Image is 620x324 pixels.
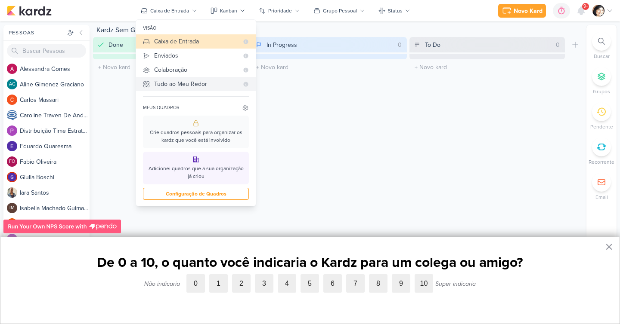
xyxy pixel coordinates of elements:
div: Caixa de Entrada [154,37,239,46]
div: visão [136,22,256,34]
div: F a b i o O l i v e i r a [20,157,90,166]
div: meus quadros [143,104,179,111]
img: Carlos Massari [7,95,17,105]
div: E d u a r d o Q u a r e s m a [20,142,90,151]
img: Alessandra Gomes [7,64,17,74]
label: 0 [186,274,205,293]
div: Novo Kard [514,6,542,15]
div: Adicionei quadros que a sua organização já criou [148,165,244,182]
div: Super indicaria [435,280,476,287]
img: Caroline Traven De Andrade [7,110,17,120]
li: Ctrl + F [586,32,617,60]
div: Não indicaria [144,280,180,287]
div: Kardz Sem Grupo: [93,25,583,37]
div: Pessoas [7,29,65,37]
p: Buscar [594,52,610,60]
div: I s a b e l l a M a c h a d o G u i m a r ã e s [20,204,90,213]
p: FO [9,159,15,164]
p: IM [9,206,15,211]
img: Distribuição Time Estratégico [7,125,17,136]
input: + Novo kard [95,61,247,73]
button: Fechar [605,240,613,254]
div: A l i n e G i m e n e z G r a c i a n o [20,80,90,89]
label: 2 [232,274,251,293]
h2: De 0 a 10, o quanto você indicaria o Kardz para um colega ou amigo? [18,254,602,271]
p: Recorrente [589,158,614,166]
label: 3 [255,274,273,293]
div: I a r a S a n t o s [20,188,90,197]
div: D i s t r i b u i ç ã o T i m e E s t r a t é g i c o [20,126,90,135]
label: 9 [392,274,410,293]
span: 9+ [583,3,588,10]
img: kardz.app [7,6,52,16]
label: 10 [415,274,433,293]
input: Buscar Pessoas [7,44,86,58]
div: Crie quadros pessoais para organizar os kardz que você está involvido [148,128,244,146]
p: Email [595,193,608,201]
div: G i u l i a B o s c h i [20,173,90,182]
div: Aline Gimenez Graciano [7,79,17,89]
div: Tudo ao Meu Redor [154,79,239,89]
input: + Novo kard [411,61,563,73]
div: C a r o l i n e T r a v e n D e A n d r a d e [20,111,90,120]
div: Colaboração [154,65,239,74]
button: Configuração de Quadros [143,188,249,200]
label: 1 [209,274,228,293]
label: 4 [278,274,296,293]
img: Iara Santos [7,187,17,198]
label: 7 [346,274,365,293]
input: + Novo kard [253,61,405,73]
div: C a r l o s M a s s a r i [20,95,90,104]
div: Fabio Oliveira [7,156,17,167]
p: Pendente [590,123,613,131]
img: Giulia Boschi [7,172,17,182]
div: Isabella Machado Guimarães [7,203,17,213]
p: Grupos [593,88,610,95]
label: 8 [369,274,387,293]
div: 0 [552,40,563,49]
div: Enviados [154,51,239,60]
label: 6 [323,274,342,293]
p: AG [9,82,15,87]
label: 5 [301,274,319,293]
img: Eduardo Quaresma [7,141,17,151]
img: nps-branding.png [3,220,121,233]
div: 0 [394,40,405,49]
img: Lucimara Paz [592,5,604,17]
div: A l e s s a n d r a G o m e s [20,64,90,73]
